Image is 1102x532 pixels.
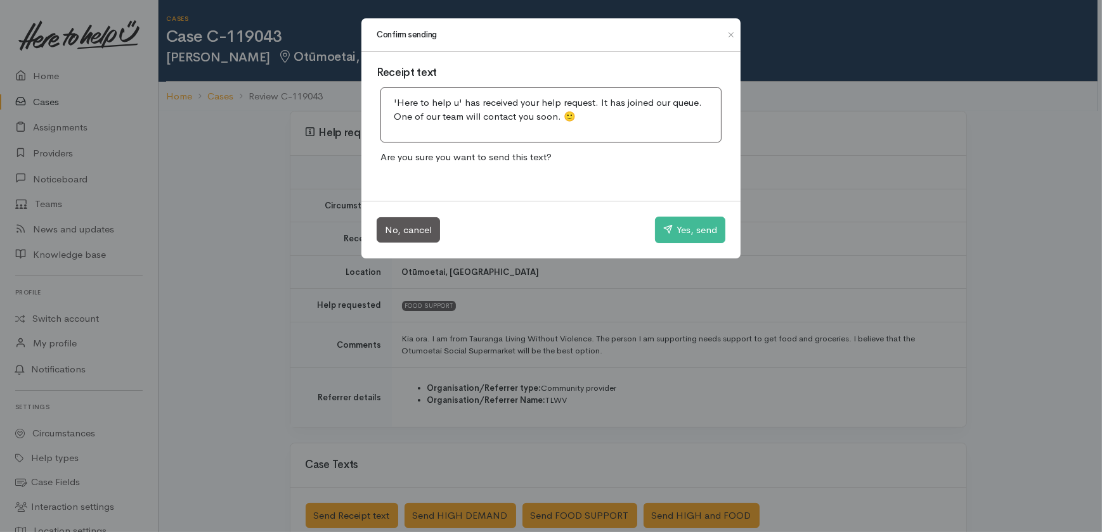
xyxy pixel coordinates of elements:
button: Yes, send [655,217,725,243]
button: Close [721,27,741,42]
p: Are you sure you want to send this text? [377,146,725,168]
h3: Receipt text [377,67,725,79]
button: No, cancel [377,217,440,243]
p: 'Here to help u' has received your help request. It has joined our queue. One of our team will co... [394,96,708,124]
h1: Confirm sending [377,28,437,41]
